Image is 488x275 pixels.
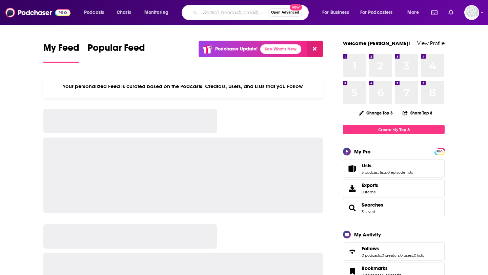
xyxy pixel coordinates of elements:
[345,164,359,173] a: Lists
[87,42,145,63] a: Popular Feed
[112,7,135,18] a: Charts
[429,7,440,18] a: Show notifications dropdown
[343,40,410,46] a: Welcome [PERSON_NAME]!
[362,246,379,252] span: Follows
[354,231,381,238] div: My Activity
[215,46,258,52] p: Podchaser Update!
[200,7,268,18] input: Search podcasts, credits, & more...
[345,203,359,213] a: Searches
[446,7,456,18] a: Show notifications dropdown
[79,7,113,18] button: open menu
[382,253,400,258] a: 0 creators
[360,8,393,17] span: For Podcasters
[345,184,359,193] span: Exports
[355,109,397,117] button: Change Top 8
[387,170,387,175] span: ,
[362,190,378,194] span: 0 items
[362,202,383,208] a: Searches
[271,11,299,14] span: Open Advanced
[356,7,403,18] button: open menu
[362,182,378,188] span: Exports
[464,5,479,20] span: Logged in as WunderTanya
[345,247,359,256] a: Follows
[322,8,349,17] span: For Business
[343,179,445,197] a: Exports
[362,163,371,169] span: Lists
[402,106,433,120] button: Share Top 8
[354,148,371,155] div: My Pro
[268,8,302,17] button: Open AdvancedNew
[43,75,323,98] div: Your personalized Feed is curated based on the Podcasts, Creators, Users, and Lists that you Follow.
[362,265,401,271] a: Bookmarks
[464,5,479,20] img: User Profile
[387,170,413,175] a: 0 episode lists
[343,125,445,134] a: Create My Top 8
[343,242,445,261] span: Follows
[464,5,479,20] button: Show profile menu
[400,253,400,258] span: ,
[260,44,301,54] a: See What's New
[144,8,168,17] span: Monitoring
[362,170,387,175] a: 3 podcast lists
[117,8,131,17] span: Charts
[318,7,358,18] button: open menu
[435,149,444,154] a: PRO
[362,209,375,214] a: 3 saved
[5,6,70,19] img: Podchaser - Follow, Share and Rate Podcasts
[84,8,104,17] span: Podcasts
[362,253,381,258] a: 0 podcasts
[343,199,445,217] span: Searches
[403,7,427,18] button: open menu
[140,7,177,18] button: open menu
[362,265,388,271] span: Bookmarks
[343,160,445,178] span: Lists
[43,42,79,63] a: My Feed
[400,253,413,258] a: 0 users
[43,42,79,58] span: My Feed
[362,246,424,252] a: Follows
[87,42,145,58] span: Popular Feed
[414,253,424,258] a: 0 lists
[407,8,419,17] span: More
[188,5,315,20] div: Search podcasts, credits, & more...
[290,4,302,10] span: New
[362,163,413,169] a: Lists
[417,40,445,46] a: View Profile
